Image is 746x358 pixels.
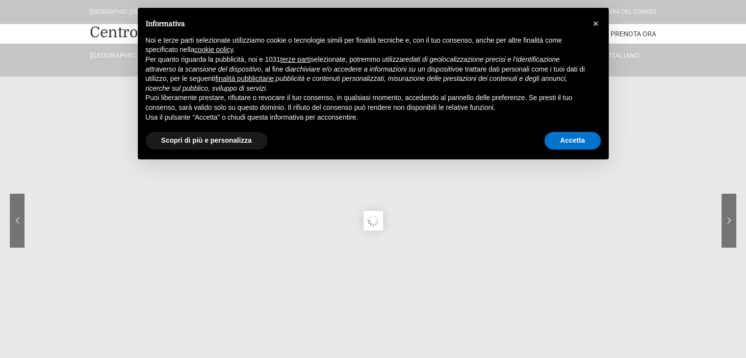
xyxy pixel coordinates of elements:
[544,132,601,150] button: Accetta
[593,18,599,29] span: ×
[588,16,604,31] button: Chiudi questa informativa
[215,74,274,84] button: finalità pubblicitarie
[146,36,585,55] p: Noi e terze parti selezionate utilizziamo cookie o tecnologie simili per finalità tecniche e, con...
[146,55,560,73] em: dati di geolocalizzazione precisi e l’identificazione attraverso la scansione del dispositivo
[599,7,656,17] div: Riviera Del Conero
[146,93,585,112] p: Puoi liberamente prestare, rifiutare o revocare il tuo consenso, in qualsiasi momento, accedendo ...
[280,55,310,65] button: terze parti
[611,24,656,44] a: Prenota Ora
[610,51,640,59] span: Italiano
[146,132,267,150] button: Scopri di più e personalizza
[146,20,585,28] h2: Informativa
[146,75,567,92] em: pubblicità e contenuti personalizzati, misurazione delle prestazioni dei contenuti e degli annunc...
[90,7,146,17] div: [GEOGRAPHIC_DATA]
[90,51,153,60] a: [GEOGRAPHIC_DATA]
[90,23,279,42] a: Centro Vacanze De Angelis
[290,65,459,73] em: archiviare e/o accedere a informazioni su un dispositivo
[146,113,585,123] p: Usa il pulsante “Accetta” o chiudi questa informativa per acconsentire.
[593,51,656,60] a: Italiano
[146,55,585,93] p: Per quanto riguarda la pubblicità, noi e 1031 selezionate, potremmo utilizzare , al fine di e tra...
[194,46,233,53] a: cookie policy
